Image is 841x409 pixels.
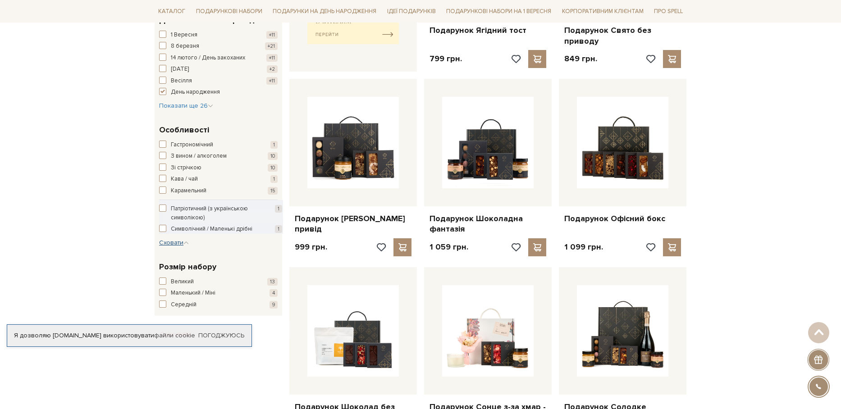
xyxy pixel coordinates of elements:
a: Погоджуюсь [198,332,244,340]
p: 1 099 грн. [564,242,603,252]
button: 14 лютого / День закоханих +11 [159,54,278,63]
span: 14 лютого / День закоханих [171,54,245,63]
button: Сховати [159,238,189,247]
span: 9 [270,301,278,309]
a: Ідеї подарунків [384,5,439,18]
span: 1 [275,205,282,213]
button: Патріотичний (з українською символікою) 1 [159,204,282,222]
button: Великий 13 [159,277,278,286]
a: Подарунок Шоколадна фантазія [430,214,546,235]
span: 1 [270,175,278,183]
span: Зі стрічкою [171,164,201,173]
span: [DATE] [171,65,189,74]
span: +11 [266,77,278,85]
span: Показати ще 26 [159,102,213,109]
p: 1 059 грн. [430,242,468,252]
button: День народження [159,88,278,97]
button: Маленький / Міні 4 [159,289,278,298]
span: +11 [266,31,278,39]
span: +21 [265,42,278,50]
a: Подарункові набори [192,5,266,18]
span: 1 Вересня [171,31,197,40]
a: Подарунок Офісний бокс [564,214,681,224]
button: Показати ще 26 [159,101,213,110]
button: 8 березня +21 [159,42,278,51]
span: Весілля [171,77,192,86]
span: Особливості [159,124,209,136]
span: Великий [171,277,194,286]
a: Про Spell [650,5,686,18]
span: Патріотичний (з українською символікою) [171,204,257,222]
button: Карамельний 15 [159,186,278,195]
span: 10 [268,164,278,172]
p: 849 грн. [564,54,597,64]
button: Весілля +11 [159,77,278,86]
span: З вином / алкоголем [171,152,227,161]
a: Подарункові набори на 1 Вересня [443,4,555,19]
a: Подарунок Свято без приводу [564,25,681,46]
span: 10 [268,152,278,160]
span: 4 [270,289,278,297]
span: Середній [171,300,197,309]
span: Маленький / Міні [171,289,215,298]
span: 8 березня [171,42,199,51]
a: Каталог [155,5,189,18]
div: Я дозволяю [DOMAIN_NAME] використовувати [7,332,251,340]
span: Розмір набору [159,261,216,273]
span: 13 [267,278,278,286]
button: Зі стрічкою 10 [159,164,278,173]
button: Гастрономічний 1 [159,141,278,150]
button: [DATE] +2 [159,65,278,74]
span: +11 [266,54,278,62]
button: Символічний / Маленькі дрібні 1 [159,225,282,234]
span: 15 [268,187,278,195]
span: Карамельний [171,186,206,195]
span: Кава / чай [171,175,198,184]
a: Подарунок Ягідний тост [430,25,546,36]
a: файли cookie [154,332,195,339]
button: 1 Вересня +11 [159,31,278,40]
span: 1 [275,225,282,233]
span: День народження [171,88,220,97]
span: 1 [270,141,278,149]
a: Подарунок [PERSON_NAME] привід [295,214,411,235]
a: Корпоративним клієнтам [558,4,647,19]
a: Подарунки на День народження [269,5,380,18]
p: 799 грн. [430,54,462,64]
button: Кава / чай 1 [159,175,278,184]
span: +2 [267,65,278,73]
p: 999 грн. [295,242,327,252]
button: З вином / алкоголем 10 [159,152,278,161]
span: Сховати [159,239,189,246]
button: Середній 9 [159,300,278,309]
span: Символічний / Маленькі дрібні [171,225,252,234]
span: Гастрономічний [171,141,213,150]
